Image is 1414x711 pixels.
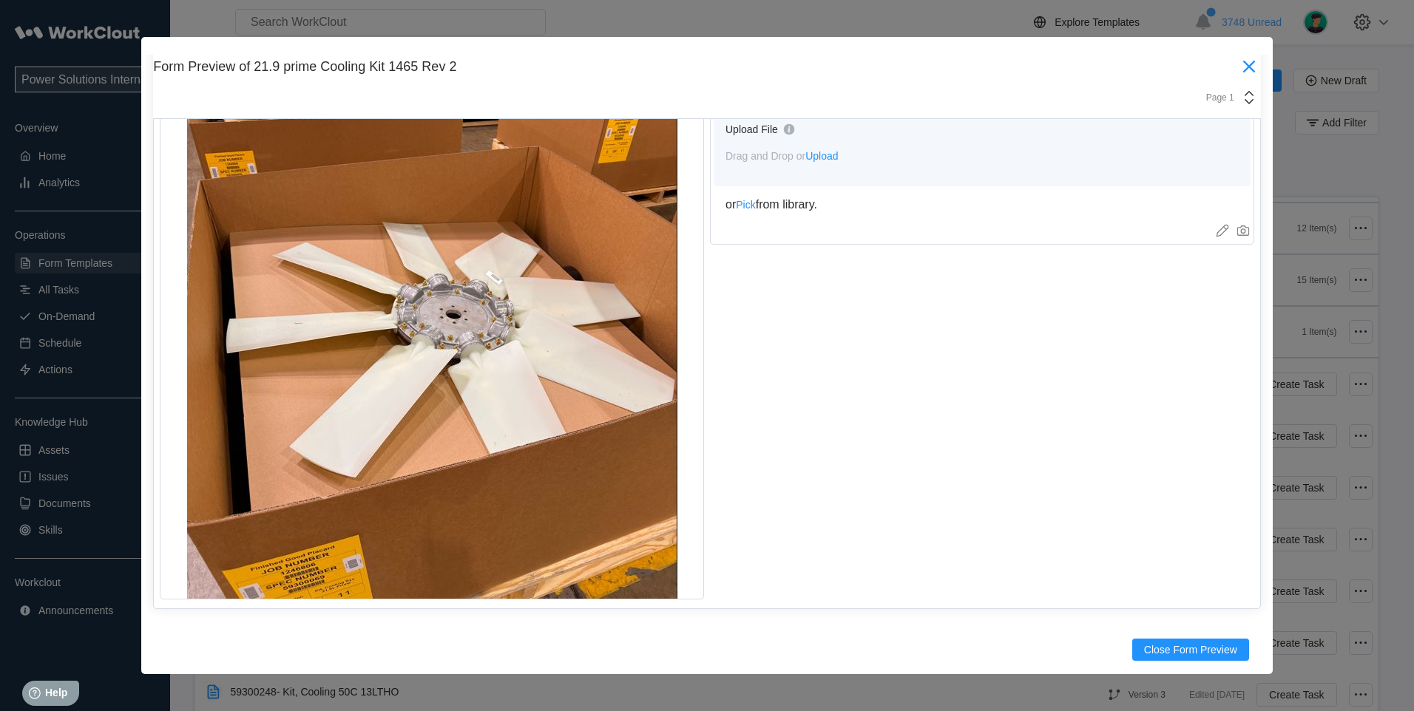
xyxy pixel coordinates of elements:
[1132,639,1249,661] button: Close Form Preview
[1144,644,1237,655] span: Close Form Preview
[187,86,677,599] img: Fan_58.jpg
[736,199,755,211] span: Pick
[725,198,1239,211] div: or from library.
[725,123,778,135] div: Upload File
[1197,92,1234,103] div: Page 1
[725,150,839,162] span: Drag and Drop or
[805,150,838,162] span: Upload
[153,59,1237,75] div: Form Preview of 21.9 prime Cooling Kit 1465 Rev 2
